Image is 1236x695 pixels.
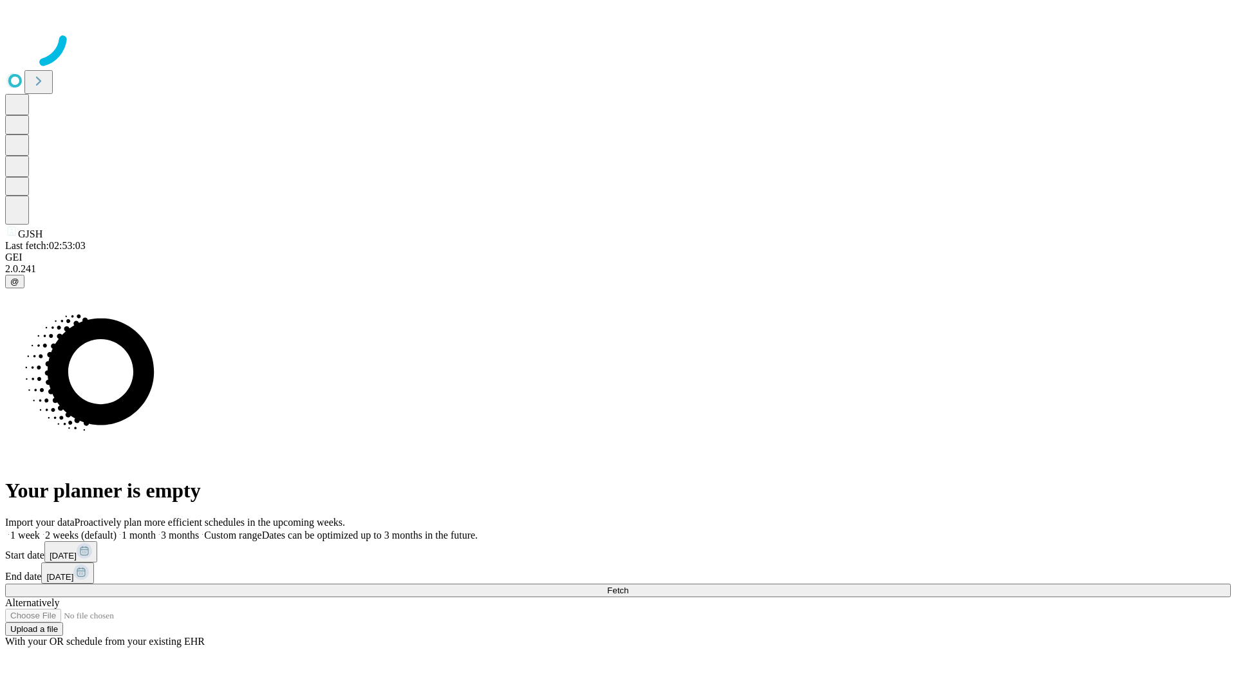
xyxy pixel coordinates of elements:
[50,551,77,561] span: [DATE]
[5,584,1231,597] button: Fetch
[5,622,63,636] button: Upload a file
[5,240,86,251] span: Last fetch: 02:53:03
[5,597,59,608] span: Alternatively
[45,530,117,541] span: 2 weeks (default)
[5,541,1231,562] div: Start date
[5,562,1231,584] div: End date
[5,479,1231,503] h1: Your planner is empty
[5,275,24,288] button: @
[262,530,478,541] span: Dates can be optimized up to 3 months in the future.
[41,562,94,584] button: [DATE]
[5,252,1231,263] div: GEI
[607,586,628,595] span: Fetch
[161,530,199,541] span: 3 months
[204,530,261,541] span: Custom range
[18,228,42,239] span: GJSH
[10,277,19,286] span: @
[44,541,97,562] button: [DATE]
[122,530,156,541] span: 1 month
[5,517,75,528] span: Import your data
[10,530,40,541] span: 1 week
[5,263,1231,275] div: 2.0.241
[5,636,205,647] span: With your OR schedule from your existing EHR
[46,572,73,582] span: [DATE]
[75,517,345,528] span: Proactively plan more efficient schedules in the upcoming weeks.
